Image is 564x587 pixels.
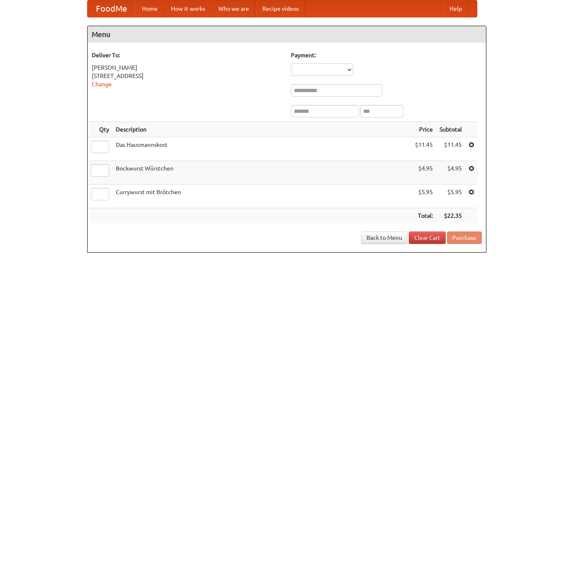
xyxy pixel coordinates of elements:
[256,0,305,17] a: Recipe videos
[412,161,436,185] td: $4.95
[443,0,469,17] a: Help
[92,81,112,88] a: Change
[412,137,436,161] td: $11.45
[112,185,412,208] td: Currywurst mit Brötchen
[361,231,408,244] a: Back to Menu
[112,161,412,185] td: Bockwurst Würstchen
[436,161,465,185] td: $4.95
[409,231,446,244] a: Clear Cart
[135,0,164,17] a: Home
[88,26,486,43] h4: Menu
[112,137,412,161] td: Das Hausmannskost
[412,208,436,224] th: Total:
[92,63,283,72] div: [PERSON_NAME]
[112,122,412,137] th: Description
[412,122,436,137] th: Price
[164,0,212,17] a: How it works
[92,72,283,80] div: [STREET_ADDRESS]
[88,0,135,17] a: FoodMe
[92,51,283,59] h5: Deliver To:
[291,51,482,59] h5: Payment:
[436,208,465,224] th: $22.35
[447,231,482,244] button: Purchase
[88,122,112,137] th: Qty
[436,137,465,161] td: $11.45
[436,185,465,208] td: $5.95
[436,122,465,137] th: Subtotal
[212,0,256,17] a: Who we are
[412,185,436,208] td: $5.95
